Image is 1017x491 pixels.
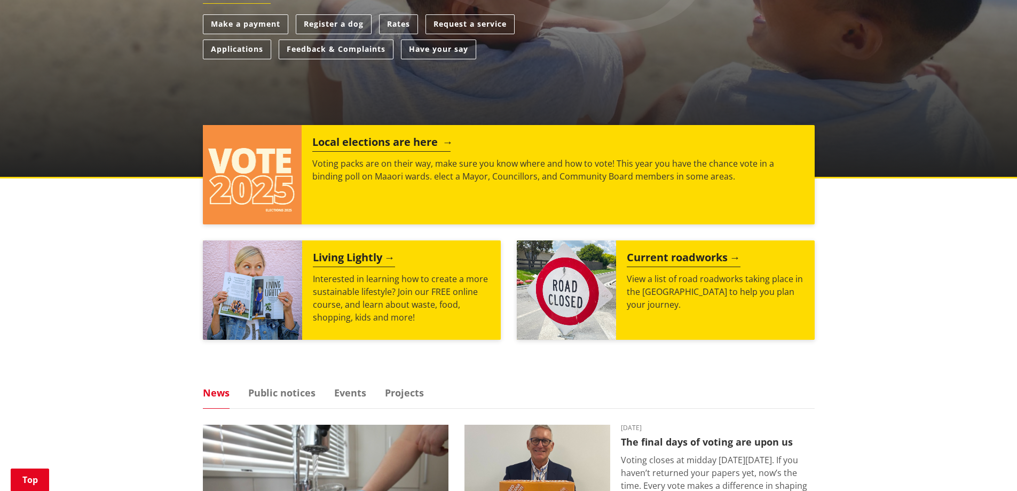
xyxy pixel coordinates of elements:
h2: Local elections are here [312,136,451,152]
a: Current roadworks View a list of road roadworks taking place in the [GEOGRAPHIC_DATA] to help you... [517,240,815,340]
a: Local elections are here Voting packs are on their way, make sure you know where and how to vote!... [203,125,815,224]
a: Projects [385,388,424,398]
a: Feedback & Complaints [279,40,393,59]
a: Make a payment [203,14,288,34]
img: Road closed sign [517,240,616,340]
iframe: Messenger Launcher [968,446,1006,485]
a: Public notices [248,388,316,398]
h2: Living Lightly [313,251,395,267]
a: News [203,388,230,398]
a: Living Lightly Interested in learning how to create a more sustainable lifestyle? Join our FREE o... [203,240,501,340]
img: Mainstream Green Workshop Series [203,240,302,340]
a: Have your say [401,40,476,59]
a: Applications [203,40,271,59]
a: Rates [379,14,418,34]
a: Top [11,469,49,491]
a: Events [334,388,366,398]
p: Interested in learning how to create a more sustainable lifestyle? Join our FREE online course, a... [313,272,490,324]
p: Voting packs are on their way, make sure you know where and how to vote! This year you have the c... [312,157,803,183]
a: Request a service [425,14,515,34]
time: [DATE] [621,425,815,431]
h3: The final days of voting are upon us [621,437,815,448]
a: Register a dog [296,14,372,34]
p: View a list of road roadworks taking place in the [GEOGRAPHIC_DATA] to help you plan your journey. [627,272,804,311]
h2: Current roadworks [627,251,740,267]
img: Vote 2025 [203,125,302,224]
